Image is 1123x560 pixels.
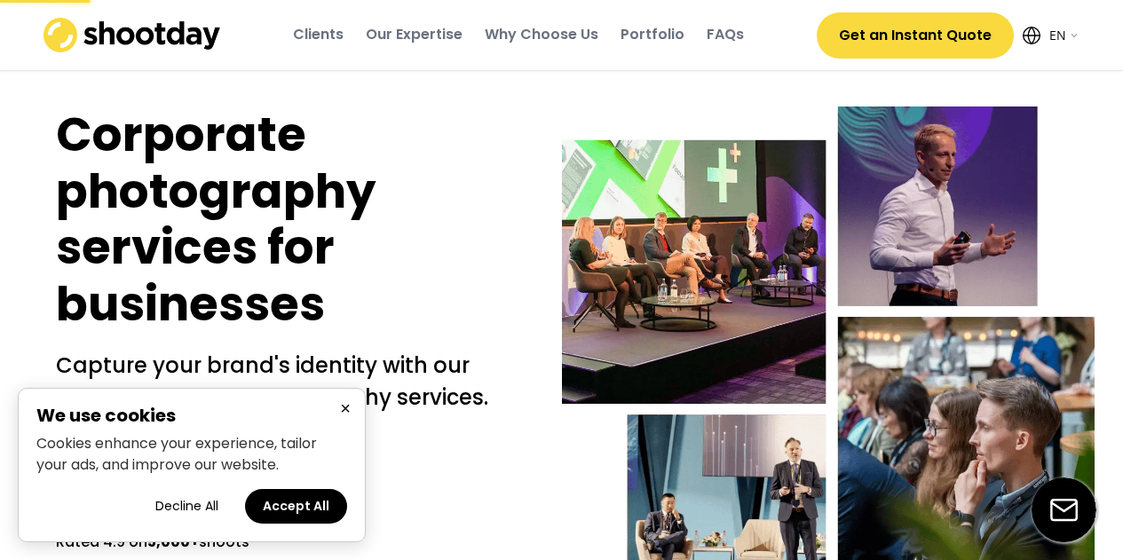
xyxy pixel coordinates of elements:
[138,489,236,524] button: Decline all cookies
[817,12,1014,59] button: Get an Instant Quote
[335,398,356,420] button: Close cookie banner
[293,25,344,44] div: Clients
[56,106,526,332] h1: Corporate photography services for businesses
[56,532,249,553] div: Rated 4.9 on shoots
[36,406,347,424] h2: We use cookies
[366,25,463,44] div: Our Expertise
[621,25,684,44] div: Portfolio
[56,350,526,414] h2: Capture your brand's identity with our expert corporate photography services.
[1023,27,1040,44] img: Icon%20feather-globe%20%281%29.svg
[485,25,598,44] div: Why Choose Us
[707,25,744,44] div: FAQs
[245,489,347,524] button: Accept all cookies
[36,433,347,476] p: Cookies enhance your experience, tailor your ads, and improve our website.
[1032,477,1096,542] img: email-icon%20%281%29.svg
[43,18,221,52] img: shootday_logo.png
